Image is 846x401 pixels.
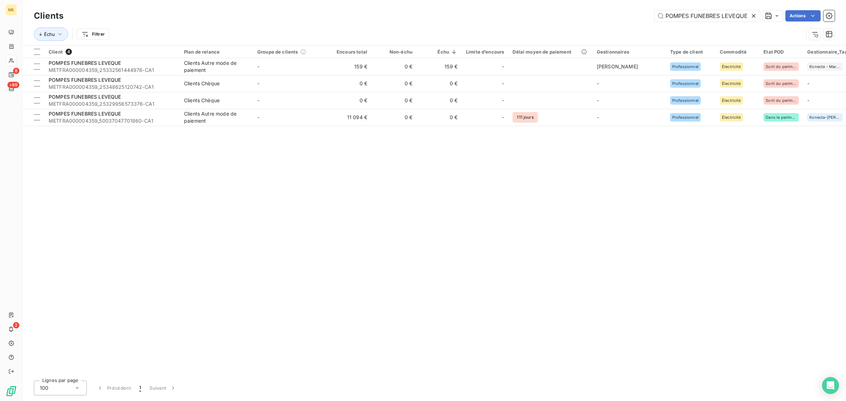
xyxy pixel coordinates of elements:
td: 159 € [417,58,462,75]
span: - [597,97,599,103]
span: METFRA000004359_25332561444976-CA1 [49,67,176,74]
span: [PERSON_NAME] [597,63,638,69]
span: 4 [66,49,72,55]
span: Échu [44,31,55,37]
img: Logo LeanPay [6,385,17,397]
span: 8 [13,68,19,74]
span: - [502,114,504,121]
div: Clients Chèque [184,97,220,104]
div: Limite d’encours [466,49,504,55]
span: POMPES FUNEBRES LEVEQUE [49,77,121,83]
td: 0 € [326,75,372,92]
span: - [597,114,599,120]
td: 0 € [372,92,417,109]
span: 111 jours [513,112,538,123]
td: 0 € [417,92,462,109]
span: METFRA000004359_25329956573376-CA1 [49,100,176,107]
span: - [257,80,259,86]
span: - [807,97,809,103]
span: - [257,97,259,103]
span: +99 [7,82,19,88]
span: Professionnel [672,115,699,119]
span: - [257,114,259,120]
span: 100 [40,384,48,391]
div: Échu [421,49,458,55]
span: METFRA000004359_25348625120742-CA1 [49,84,176,91]
span: Groupe de clients [257,49,298,55]
div: Gestionnaires [597,49,662,55]
button: Actions [785,10,821,21]
span: - [597,80,599,86]
td: 0 € [372,75,417,92]
td: 0 € [417,75,462,92]
div: ME [6,4,17,16]
div: Type de client [670,49,711,55]
button: 1 [135,381,145,395]
span: Dans le perimetre [766,115,797,119]
h3: Clients [34,10,63,22]
td: 11 094 € [326,109,372,126]
span: - [502,80,504,87]
span: Professionnel [672,81,699,86]
span: Électricité [722,64,741,69]
button: Échu [34,27,68,41]
span: Électricité [722,115,741,119]
td: 0 € [326,92,372,109]
span: Professionnel [672,64,699,69]
div: Clients Autre mode de paiement [184,60,249,74]
span: - [807,80,809,86]
span: - [502,97,504,104]
button: Précédent [92,381,135,395]
div: Encours total [331,49,367,55]
input: Rechercher [654,10,760,21]
span: Électricité [722,98,741,103]
span: Électricité [722,81,741,86]
span: Sorti du perimetre [766,98,797,103]
div: Clients Autre mode de paiement [184,110,249,124]
div: Clients Chèque [184,80,220,87]
div: Plan de relance [184,49,249,55]
td: 0 € [372,58,417,75]
button: Suivant [145,381,181,395]
span: Sorti du perimetre [766,64,797,69]
div: Commodité [720,49,755,55]
div: Délai moyen de paiement [513,49,588,55]
td: 0 € [372,109,417,126]
span: - [502,63,504,70]
span: POMPES FUNEBRES LEVEQUE [49,111,121,117]
span: Sorti du perimetre [766,81,797,86]
span: 1 [139,384,141,391]
span: Professionnel [672,98,699,103]
button: Filtrer [77,29,109,40]
div: Etat POD [764,49,799,55]
span: 2 [13,322,19,328]
span: POMPES FUNEBRES LEVEQUE [49,60,121,66]
span: Konecta - Marie-line [809,64,840,69]
span: Konecta-[PERSON_NAME] [809,115,840,119]
td: 159 € [326,58,372,75]
div: Open Intercom Messenger [822,377,839,394]
td: 0 € [417,109,462,126]
span: - [257,63,259,69]
span: METFRA000004359_50037047701860-CA1 [49,117,176,124]
span: POMPES FUNEBRES LEVEQUE [49,94,121,100]
span: Client [49,49,63,55]
div: Non-échu [376,49,412,55]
